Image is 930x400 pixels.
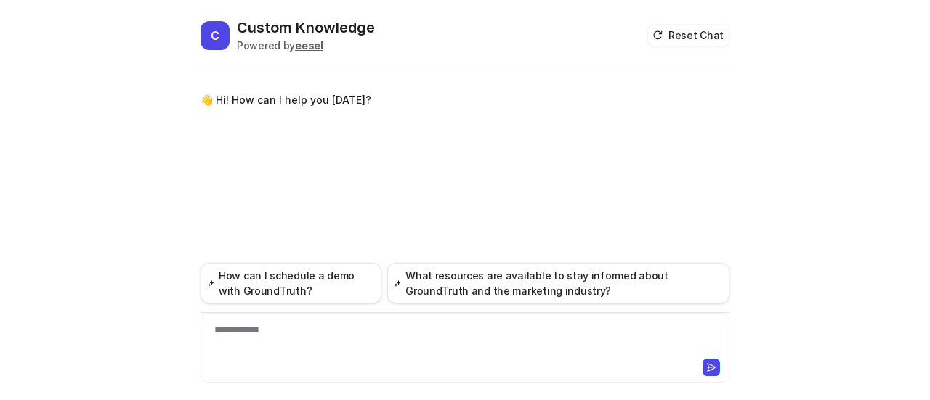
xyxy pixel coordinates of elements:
span: C [201,21,230,50]
h2: Custom Knowledge [237,17,375,38]
button: Reset Chat [648,25,729,46]
button: How can I schedule a demo with GroundTruth? [201,263,381,303]
b: eesel [295,39,323,52]
p: 👋 Hi! How can I help you [DATE]? [201,91,371,109]
div: Powered by [237,38,375,53]
button: What resources are available to stay informed about GroundTruth and the marketing industry? [387,263,729,303]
